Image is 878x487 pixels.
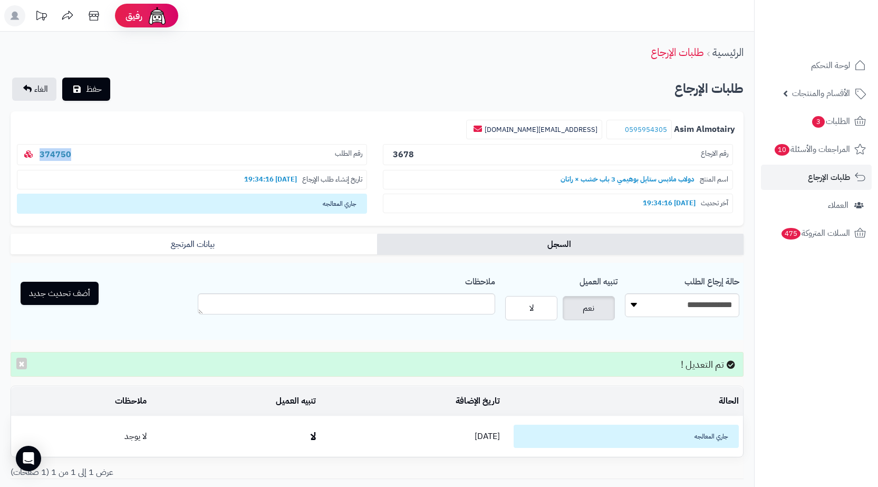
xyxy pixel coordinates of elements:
[761,137,872,162] a: المراجعات والأسئلة10
[811,114,850,129] span: الطلبات
[126,9,142,22] span: رفيق
[147,5,168,26] img: ai-face.png
[808,170,850,185] span: طلبات الإرجاع
[16,446,41,471] div: Open Intercom Messenger
[311,428,316,444] b: لا
[580,271,618,288] label: تنبيه العميل
[712,44,744,60] a: الرئيسية
[701,198,728,208] span: آخر تحديث
[151,387,320,416] td: تنبيه العميل
[62,78,110,101] button: حفظ
[761,193,872,218] a: العملاء
[774,142,850,157] span: المراجعات والأسئلة
[638,198,701,208] b: [DATE] 19:34:16
[780,226,850,241] span: السلات المتروكة
[28,5,54,29] a: تحديثات المنصة
[701,149,728,161] span: رقم الارجاع
[11,234,377,255] a: بيانات المرتجع
[555,174,700,184] b: دولاب ملابس ستايل بوهيمي 3 باب خشب × راتان
[17,194,367,214] span: جاري المعالجه
[761,165,872,190] a: طلبات الإرجاع
[792,86,850,101] span: الأقسام والمنتجات
[377,234,744,255] a: السجل
[761,221,872,246] a: السلات المتروكة475
[583,302,594,314] span: نعم
[674,123,735,136] b: Asim Almotairy
[11,416,151,456] td: لا يوجد
[239,174,302,184] b: [DATE] 19:34:16
[40,148,71,161] a: 374750
[811,58,850,73] span: لوحة التحكم
[86,83,102,96] span: حفظ
[485,125,597,135] a: [EMAIL_ADDRESS][DOMAIN_NAME]
[12,78,56,101] a: الغاء
[3,466,377,479] div: عرض 1 إلى 1 من 1 (1 صفحات)
[514,425,739,448] span: جاري المعالجه
[504,387,743,416] td: الحالة
[529,302,534,314] span: لا
[625,125,667,135] a: 0595954305
[651,44,704,60] a: طلبات الإرجاع
[11,352,744,377] div: تم التعديل !
[781,228,800,240] span: 475
[320,416,504,456] td: [DATE]
[335,149,362,161] span: رقم الطلب
[684,271,739,288] label: حالة إرجاع الطلب
[11,387,151,416] td: ملاحظات
[302,175,362,185] span: تاريخ إنشاء طلب الإرجاع
[34,83,48,96] span: الغاء
[21,282,99,305] button: أضف تحديث جديد
[761,109,872,134] a: الطلبات3
[393,148,414,161] b: 3678
[465,271,495,288] label: ملاحظات
[16,358,27,369] button: ×
[812,116,825,128] span: 3
[775,144,789,156] span: 10
[674,78,744,100] h2: طلبات الإرجاع
[828,198,848,213] span: العملاء
[761,53,872,78] a: لوحة التحكم
[700,175,728,185] span: اسم المنتج
[320,387,504,416] td: تاريخ الإضافة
